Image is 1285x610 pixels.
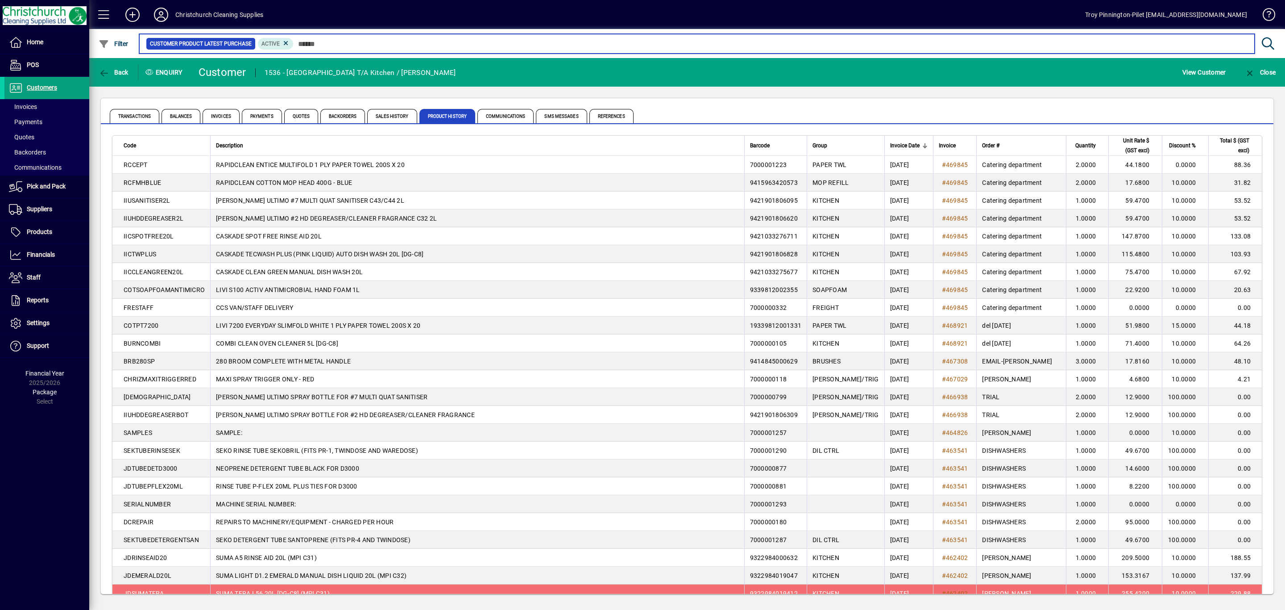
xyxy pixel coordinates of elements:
[175,8,263,22] div: Christchurch Cleaning Supplies
[1066,370,1108,388] td: 1.0000
[124,304,153,311] span: FRESTAFF
[884,174,933,192] td: [DATE]
[27,84,57,91] span: Customers
[216,286,360,293] span: LIVI S100 ACTIV ANTIMICROBIAL HAND FOAM 1L
[942,286,946,293] span: #
[1208,352,1262,370] td: 48.10
[1208,263,1262,281] td: 67.92
[1208,156,1262,174] td: 88.36
[1208,317,1262,334] td: 44.18
[976,263,1066,281] td: Catering department
[9,118,42,125] span: Payments
[1208,334,1262,352] td: 64.26
[939,160,971,170] a: #469845
[750,340,787,347] span: 7000000105
[946,590,968,597] span: 462402
[27,228,52,235] span: Products
[124,251,156,258] span: IICTWPLUS
[1208,281,1262,299] td: 20.63
[284,109,319,123] span: Quotes
[1066,192,1108,209] td: 1.0000
[942,483,946,490] span: #
[942,161,946,168] span: #
[939,141,971,150] div: Invoice
[118,7,147,23] button: Add
[939,499,971,509] a: #463541
[812,141,879,150] div: Group
[946,411,968,418] span: 466938
[812,268,839,276] span: KITCHEN
[939,517,971,527] a: #463541
[89,64,138,80] app-page-header-button: Back
[1114,136,1149,155] span: Unit Rate $ (GST excl)
[942,465,946,472] span: #
[939,213,971,223] a: #469845
[942,572,946,579] span: #
[939,178,971,188] a: #469845
[812,358,841,365] span: BRUSHES
[884,263,933,281] td: [DATE]
[946,501,968,508] span: 463541
[4,160,89,175] a: Communications
[589,109,634,123] span: References
[976,388,1066,406] td: TRIAL
[982,141,1061,150] div: Order #
[1108,352,1162,370] td: 17.8160
[1162,209,1208,227] td: 10.0000
[946,554,968,561] span: 462402
[812,286,847,293] span: SOAPFOAM
[750,376,787,383] span: 7000000118
[939,303,971,313] a: #469845
[1066,209,1108,227] td: 1.0000
[976,209,1066,227] td: Catering department
[4,31,89,54] a: Home
[1162,174,1208,192] td: 10.0000
[812,340,839,347] span: KITCHEN
[1108,245,1162,263] td: 115.4800
[1162,227,1208,245] td: 10.0000
[1169,141,1196,150] span: Discount %
[942,358,946,365] span: #
[946,233,968,240] span: 469845
[939,589,971,598] a: #462402
[4,54,89,76] a: POS
[890,141,928,150] div: Invoice Date
[216,304,294,311] span: CCS VAN/STAFF DELIVERY
[939,392,971,402] a: #466938
[1162,334,1208,352] td: 10.0000
[124,322,158,329] span: COTPT7200
[812,322,846,329] span: PAPER TWL
[884,370,933,388] td: [DATE]
[1108,317,1162,334] td: 51.9800
[1108,388,1162,406] td: 12.9000
[812,141,827,150] span: Group
[27,205,52,213] span: Suppliers
[25,370,64,377] span: Financial Year
[199,65,246,79] div: Customer
[1162,370,1208,388] td: 10.0000
[942,304,946,311] span: #
[750,233,798,240] span: 9421033276711
[939,285,971,295] a: #469845
[124,340,161,347] span: BURNCOMBI
[216,376,314,383] span: MAXI SPRAY TRIGGER ONLY - RED
[124,358,155,365] span: BRB280SP
[216,268,363,276] span: CASKADE CLEAN GREEN MANUAL DISH WASH 20L
[1214,136,1257,155] div: Total $ (GST excl)
[124,268,183,276] span: IICCLEANGREEN20L
[1214,136,1249,155] span: Total $ (GST excl)
[884,281,933,299] td: [DATE]
[976,245,1066,263] td: Catering department
[946,393,968,401] span: 466938
[812,304,839,311] span: FREIGHT
[750,268,798,276] span: 9421033275677
[1208,209,1262,227] td: 53.52
[1108,192,1162,209] td: 59.4700
[976,156,1066,174] td: Catering department
[812,251,839,258] span: KITCHEN
[1244,69,1276,76] span: Close
[939,410,971,420] a: #466938
[942,518,946,526] span: #
[4,114,89,130] a: Payments
[942,179,946,186] span: #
